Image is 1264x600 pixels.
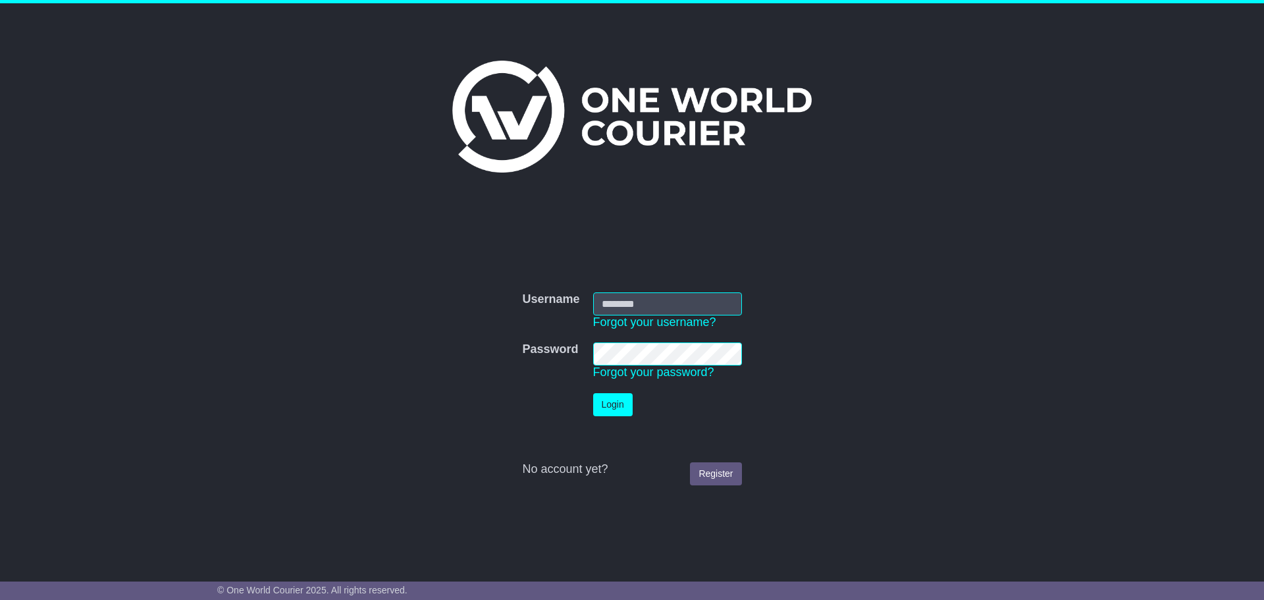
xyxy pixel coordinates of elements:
img: One World [452,61,812,173]
a: Forgot your password? [593,366,714,379]
label: Username [522,292,579,307]
a: Forgot your username? [593,315,716,329]
span: © One World Courier 2025. All rights reserved. [217,585,408,595]
button: Login [593,393,633,416]
div: No account yet? [522,462,741,477]
a: Register [690,462,741,485]
label: Password [522,342,578,357]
